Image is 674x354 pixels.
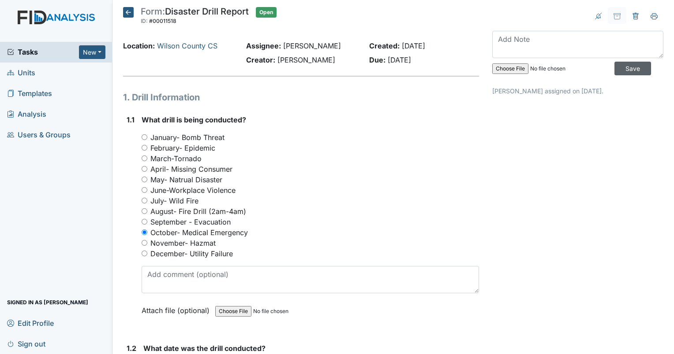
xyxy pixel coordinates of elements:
[150,185,236,195] label: June-Workplace Violence
[7,66,35,80] span: Units
[150,217,231,227] label: September - Evacuation
[7,107,46,121] span: Analysis
[141,18,148,24] span: ID:
[142,219,147,225] input: September - Evacuation
[142,155,147,161] input: March-Tornado
[7,295,88,309] span: Signed in as [PERSON_NAME]
[142,166,147,172] input: April- Missing Consumer
[142,177,147,182] input: May- Natrual Disaster
[283,41,341,50] span: [PERSON_NAME]
[142,208,147,214] input: August- Fire Drill (2am-4am)
[402,41,425,50] span: [DATE]
[142,300,213,316] label: Attach file (optional)
[142,187,147,193] input: June-Workplace Violence
[142,240,147,246] input: November- Hazmat
[142,145,147,151] input: February- Epidemic
[150,143,215,153] label: February- Epidemic
[149,18,176,24] span: #00011518
[123,41,155,50] strong: Location:
[150,227,248,238] label: October- Medical Emergency
[150,248,233,259] label: December- Utility Failure
[127,343,136,354] label: 1.2
[7,316,54,330] span: Edit Profile
[142,229,147,235] input: October- Medical Emergency
[142,251,147,256] input: December- Utility Failure
[150,206,246,217] label: August- Fire Drill (2am-4am)
[246,41,281,50] strong: Assignee:
[7,87,52,100] span: Templates
[388,55,411,64] span: [DATE]
[150,164,232,174] label: April- Missing Consumer
[150,238,216,248] label: November- Hazmat
[143,344,266,353] span: What date was the drill conducted?
[150,132,225,143] label: January- Bomb Threat
[246,55,275,64] strong: Creator:
[369,55,386,64] strong: Due:
[141,7,249,26] div: Disaster Drill Report
[157,41,217,50] a: Wilson County CS
[142,198,147,203] input: July- Wild Fire
[614,62,651,75] input: Save
[150,153,202,164] label: March-Tornado
[256,7,277,18] span: Open
[7,337,45,350] span: Sign out
[142,115,246,124] span: What drill is being conducted?
[7,128,71,142] span: Users & Groups
[141,6,165,17] span: Form:
[142,134,147,140] input: January- Bomb Threat
[150,174,222,185] label: May- Natrual Disaster
[79,45,105,59] button: New
[7,47,79,57] a: Tasks
[492,86,663,96] p: [PERSON_NAME] assigned on [DATE].
[123,91,479,104] h1: 1. Drill Information
[369,41,400,50] strong: Created:
[127,114,135,125] label: 1.1
[277,55,335,64] span: [PERSON_NAME]
[150,195,198,206] label: July- Wild Fire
